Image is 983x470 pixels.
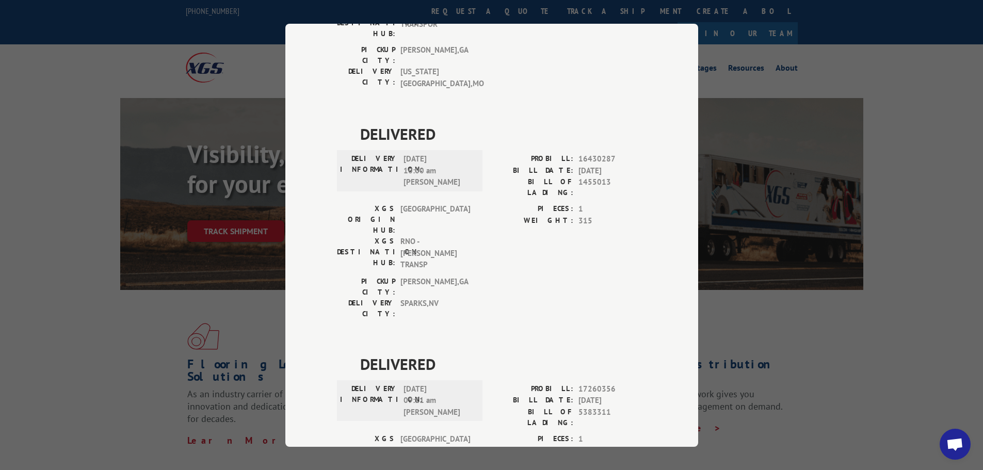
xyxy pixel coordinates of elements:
[337,275,395,297] label: PICKUP CITY:
[492,176,573,198] label: BILL OF LADING:
[578,176,647,198] span: 1455013
[492,406,573,428] label: BILL OF LADING:
[337,236,395,271] label: XGS DESTINATION HUB:
[578,395,647,407] span: [DATE]
[578,215,647,226] span: 315
[337,203,395,236] label: XGS ORIGIN HUB:
[360,352,647,375] span: DELIVERED
[578,153,647,165] span: 16430287
[578,406,647,428] span: 5383311
[492,215,573,226] label: WEIGHT:
[492,153,573,165] label: PROBILL:
[940,429,971,460] div: Open chat
[400,297,470,319] span: SPARKS , NV
[492,165,573,176] label: BILL DATE:
[578,203,647,215] span: 1
[337,44,395,66] label: PICKUP CITY:
[400,66,470,89] span: [US_STATE][GEOGRAPHIC_DATA] , MO
[400,236,470,271] span: RNO - [PERSON_NAME] TRANSP
[360,122,647,145] span: DELIVERED
[492,433,573,445] label: PIECES:
[400,7,470,39] span: KCM - PULSE TRANSPOR
[340,153,398,188] label: DELIVERY INFORMATION:
[492,203,573,215] label: PIECES:
[337,66,395,89] label: DELIVERY CITY:
[337,7,395,39] label: XGS DESTINATION HUB:
[404,153,473,188] span: [DATE] 10:00 am [PERSON_NAME]
[340,383,398,418] label: DELIVERY INFORMATION:
[578,445,647,457] span: 256
[400,275,470,297] span: [PERSON_NAME] , GA
[492,445,573,457] label: WEIGHT:
[337,433,395,465] label: XGS ORIGIN HUB:
[400,433,470,465] span: [GEOGRAPHIC_DATA]
[337,297,395,319] label: DELIVERY CITY:
[492,383,573,395] label: PROBILL:
[578,383,647,395] span: 17260356
[578,433,647,445] span: 1
[404,383,473,418] span: [DATE] 09:11 am [PERSON_NAME]
[578,165,647,176] span: [DATE]
[400,203,470,236] span: [GEOGRAPHIC_DATA]
[400,44,470,66] span: [PERSON_NAME] , GA
[492,395,573,407] label: BILL DATE:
